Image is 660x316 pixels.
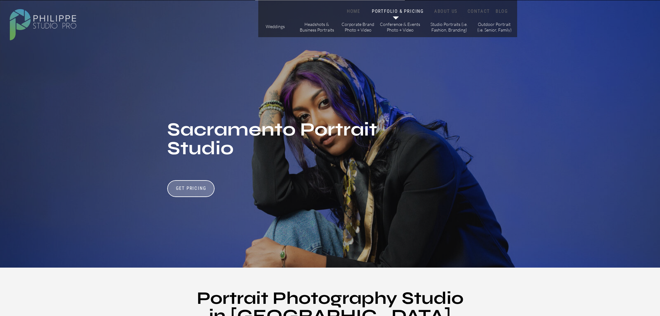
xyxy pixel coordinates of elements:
[433,8,459,14] a: ABOUT US
[340,22,376,32] a: Corporate Brand Photo + Video
[380,22,420,32] a: Conference & Events Photo + Video
[174,185,208,193] a: Get Pricing
[494,8,510,14] a: BLOG
[264,24,286,30] a: Weddings
[466,8,492,14] a: CONTACT
[167,120,379,161] h1: Sacramento Portrait Studio
[299,22,334,32] a: Headshots & Business Portraits
[393,233,477,249] p: 70+ 5 Star reviews on Google & Yelp
[371,8,425,14] a: PORTFOLIO & PRICING
[340,8,367,14] a: HOME
[428,22,470,32] a: Studio Portraits (i.e. Fashion, Branding)
[339,150,519,210] h2: Don't just take our word for it
[477,22,512,32] a: Outdoor Portrait (i.e. Senior, Family)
